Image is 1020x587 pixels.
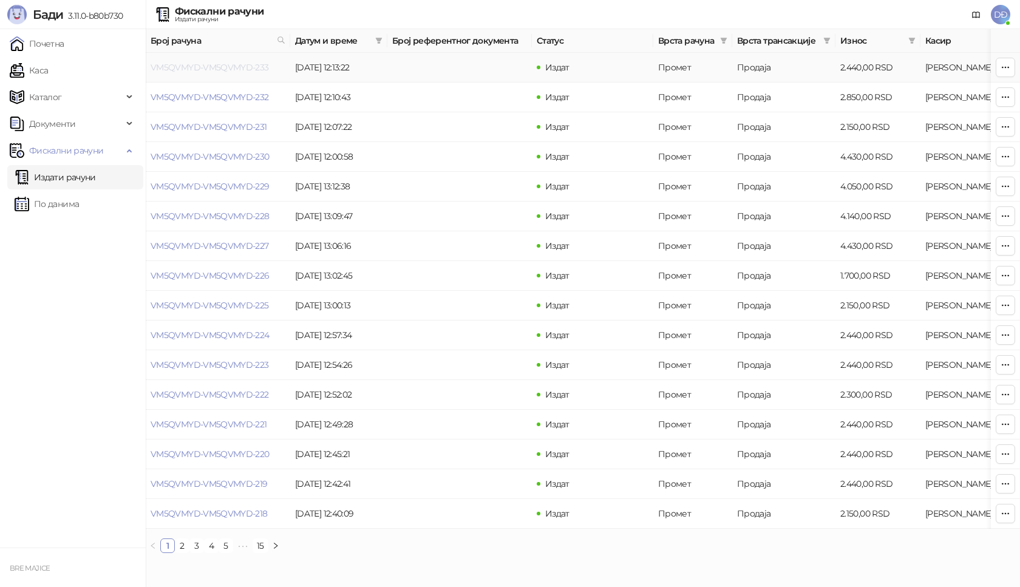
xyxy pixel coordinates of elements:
td: Промет [653,350,732,380]
th: Број рачуна [146,29,290,53]
td: Промет [653,261,732,291]
li: 2 [175,538,189,553]
a: VM5QVMYD-VM5QVMYD-223 [151,359,269,370]
span: Издат [545,270,569,281]
td: 2.440,00 RSD [835,321,920,350]
th: Број референтног документа [387,29,532,53]
td: VM5QVMYD-VM5QVMYD-218 [146,499,290,529]
a: VM5QVMYD-VM5QVMYD-218 [151,508,268,519]
td: [DATE] 12:40:09 [290,499,387,529]
td: VM5QVMYD-VM5QVMYD-221 [146,410,290,439]
li: Следећа страна [268,538,283,553]
td: 2.300,00 RSD [835,380,920,410]
td: VM5QVMYD-VM5QVMYD-232 [146,83,290,112]
a: 3 [190,539,203,552]
td: Продаја [732,172,835,202]
td: Промет [653,499,732,529]
img: Logo [7,5,27,24]
a: VM5QVMYD-VM5QVMYD-232 [151,92,269,103]
td: VM5QVMYD-VM5QVMYD-219 [146,469,290,499]
td: Продаја [732,53,835,83]
span: filter [823,37,831,44]
td: Промет [653,380,732,410]
th: Врста рачуна [653,29,732,53]
a: Почетна [10,32,64,56]
td: [DATE] 12:52:02 [290,380,387,410]
td: 2.440,00 RSD [835,410,920,439]
li: 4 [204,538,219,553]
a: VM5QVMYD-VM5QVMYD-228 [151,211,270,222]
span: Документи [29,112,75,136]
a: Документација [967,5,986,24]
li: 3 [189,538,204,553]
div: Издати рачуни [175,16,263,22]
td: Продаја [732,321,835,350]
td: VM5QVMYD-VM5QVMYD-229 [146,172,290,202]
td: Продаја [732,142,835,172]
td: [DATE] 12:07:22 [290,112,387,142]
a: 2 [175,539,189,552]
td: VM5QVMYD-VM5QVMYD-233 [146,53,290,83]
span: Врста рачуна [658,34,715,47]
a: 1 [161,539,174,552]
td: 4.050,00 RSD [835,172,920,202]
span: Издат [545,181,569,192]
td: Промет [653,469,732,499]
span: Датум и време [295,34,370,47]
td: Продаја [732,231,835,261]
li: Претходна страна [146,538,160,553]
td: [DATE] 13:02:45 [290,261,387,291]
td: VM5QVMYD-VM5QVMYD-230 [146,142,290,172]
span: Бади [33,7,63,22]
td: 2.150,00 RSD [835,291,920,321]
span: filter [720,37,727,44]
td: 4.430,00 RSD [835,231,920,261]
td: 2.440,00 RSD [835,53,920,83]
span: Издат [545,240,569,251]
span: Издат [545,121,569,132]
a: VM5QVMYD-VM5QVMYD-226 [151,270,270,281]
td: [DATE] 12:00:58 [290,142,387,172]
li: 1 [160,538,175,553]
td: 2.440,00 RSD [835,350,920,380]
td: Промет [653,172,732,202]
span: DĐ [991,5,1010,24]
td: Продаја [732,499,835,529]
span: Издат [545,389,569,400]
span: left [149,542,157,549]
td: 2.150,00 RSD [835,499,920,529]
span: Издат [545,478,569,489]
td: [DATE] 13:00:13 [290,291,387,321]
li: 5 [219,538,233,553]
a: Издати рачуни [15,165,96,189]
td: Продаја [732,202,835,231]
span: Издат [545,211,569,222]
a: Каса [10,58,48,83]
td: Промет [653,410,732,439]
td: 2.150,00 RSD [835,112,920,142]
a: VM5QVMYD-VM5QVMYD-220 [151,449,270,460]
td: [DATE] 12:45:21 [290,439,387,469]
span: ••• [233,538,253,553]
span: filter [375,37,382,44]
td: Продаја [732,350,835,380]
td: Продаја [732,469,835,499]
a: VM5QVMYD-VM5QVMYD-229 [151,181,270,192]
a: VM5QVMYD-VM5QVMYD-227 [151,240,269,251]
td: [DATE] 12:49:28 [290,410,387,439]
span: Износ [840,34,903,47]
td: Продаја [732,112,835,142]
span: 3.11.0-b80b730 [63,10,123,21]
td: 2.440,00 RSD [835,439,920,469]
a: 4 [205,539,218,552]
a: VM5QVMYD-VM5QVMYD-230 [151,151,270,162]
td: 4.430,00 RSD [835,142,920,172]
span: Врста трансакције [737,34,818,47]
a: VM5QVMYD-VM5QVMYD-231 [151,121,267,132]
td: [DATE] 12:57:34 [290,321,387,350]
td: Продаја [732,291,835,321]
button: right [268,538,283,553]
td: Продаја [732,261,835,291]
td: VM5QVMYD-VM5QVMYD-228 [146,202,290,231]
td: Продаја [732,380,835,410]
